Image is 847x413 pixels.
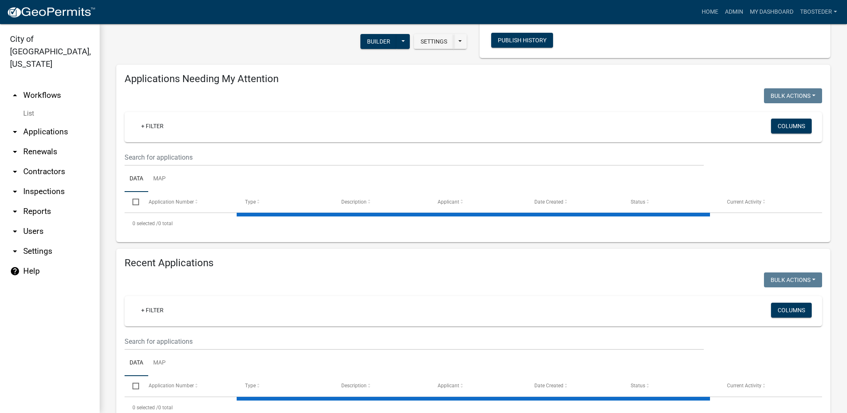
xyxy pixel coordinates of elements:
[623,376,719,396] datatable-header-cell: Status
[341,383,367,389] span: Description
[245,199,256,205] span: Type
[10,147,20,157] i: arrow_drop_down
[719,376,815,396] datatable-header-cell: Current Activity
[771,303,812,318] button: Columns
[797,4,840,20] a: tbosteder
[125,213,822,234] div: 0 total
[722,4,747,20] a: Admin
[10,187,20,197] i: arrow_drop_down
[237,192,333,212] datatable-header-cell: Type
[10,226,20,236] i: arrow_drop_down
[526,192,622,212] datatable-header-cell: Date Created
[631,199,645,205] span: Status
[125,257,822,269] h4: Recent Applications
[140,192,237,212] datatable-header-cell: Application Number
[430,376,526,396] datatable-header-cell: Applicant
[341,199,367,205] span: Description
[534,199,563,205] span: Date Created
[149,383,194,389] span: Application Number
[10,127,20,137] i: arrow_drop_down
[333,376,430,396] datatable-header-cell: Description
[414,34,454,49] button: Settings
[698,4,722,20] a: Home
[132,405,158,411] span: 0 selected /
[125,376,140,396] datatable-header-cell: Select
[727,383,761,389] span: Current Activity
[623,192,719,212] datatable-header-cell: Status
[438,199,459,205] span: Applicant
[10,167,20,177] i: arrow_drop_down
[727,199,761,205] span: Current Activity
[360,34,397,49] button: Builder
[719,192,815,212] datatable-header-cell: Current Activity
[148,166,171,192] a: Map
[132,221,158,226] span: 0 selected /
[125,192,140,212] datatable-header-cell: Select
[245,383,256,389] span: Type
[140,376,237,396] datatable-header-cell: Application Number
[10,246,20,256] i: arrow_drop_down
[237,376,333,396] datatable-header-cell: Type
[534,383,563,389] span: Date Created
[125,149,704,166] input: Search for applications
[125,350,148,377] a: Data
[526,376,622,396] datatable-header-cell: Date Created
[747,4,797,20] a: My Dashboard
[764,88,822,103] button: Bulk Actions
[148,350,171,377] a: Map
[764,272,822,287] button: Bulk Actions
[125,333,704,350] input: Search for applications
[333,192,430,212] datatable-header-cell: Description
[125,166,148,192] a: Data
[135,119,170,134] a: + Filter
[10,90,20,100] i: arrow_drop_up
[771,119,812,134] button: Columns
[149,199,194,205] span: Application Number
[438,383,459,389] span: Applicant
[10,266,20,276] i: help
[10,206,20,216] i: arrow_drop_down
[491,33,553,48] button: Publish History
[430,192,526,212] datatable-header-cell: Applicant
[631,383,645,389] span: Status
[491,38,553,44] wm-modal-confirm: Workflow Publish History
[125,73,822,85] h4: Applications Needing My Attention
[135,303,170,318] a: + Filter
